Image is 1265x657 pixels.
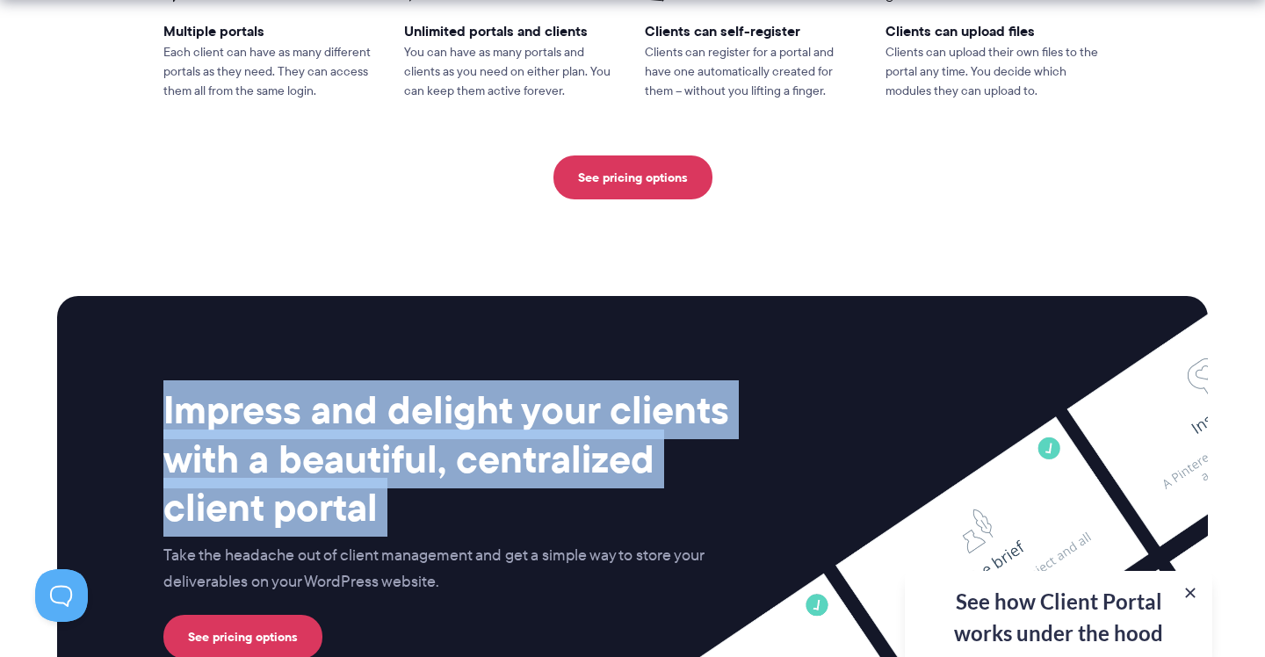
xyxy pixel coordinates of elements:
[67,104,157,115] div: Domain Overview
[49,28,86,42] div: v 4.0.25
[47,102,61,116] img: tab_domain_overview_orange.svg
[163,386,741,531] h2: Impress and delight your clients with a beautiful, centralized client portal
[35,569,88,622] iframe: Toggle Customer Support
[553,155,712,199] a: See pricing options
[175,102,189,116] img: tab_keywords_by_traffic_grey.svg
[163,22,379,40] h3: Multiple portals
[46,46,193,60] div: Domain: [DOMAIN_NAME]
[194,104,296,115] div: Keywords by Traffic
[28,46,42,60] img: website_grey.svg
[885,22,1102,40] h3: Clients can upload files
[163,543,741,596] p: Take the headache out of client management and get a simple way to store your deliverables on you...
[885,43,1102,101] p: Clients can upload their own files to the portal any time. You decide which modules they can uplo...
[645,22,861,40] h3: Clients can self-register
[28,28,42,42] img: logo_orange.svg
[645,43,861,101] p: Clients can register for a portal and have one automatically created for them – without you lifti...
[163,43,379,101] p: Each client can have as many different portals as they need. They can access them all from the sa...
[404,22,620,40] h3: Unlimited portals and clients
[404,43,620,101] p: You can have as many portals and clients as you need on either plan. You can keep them active for...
